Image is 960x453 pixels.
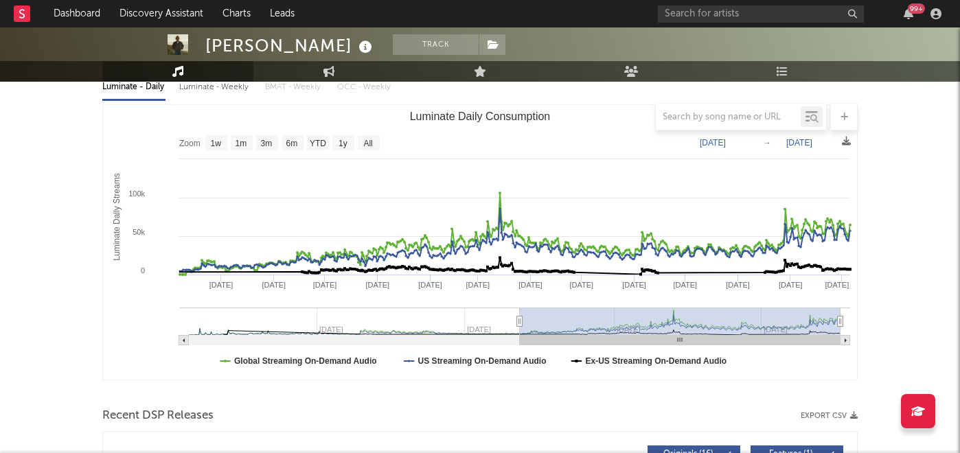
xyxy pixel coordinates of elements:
text: Luminate Daily Streams [112,173,122,260]
text: [DATE] [365,281,389,289]
text: [DATE] [209,281,233,289]
input: Search for artists [658,5,864,23]
input: Search by song name or URL [656,112,801,123]
div: 99 + [908,3,925,14]
text: Global Streaming On-Demand Audio [234,356,377,366]
span: Recent DSP Releases [102,408,214,424]
text: 1w [211,139,222,148]
svg: Luminate Daily Consumption [103,105,857,380]
text: All [363,139,372,148]
text: [DATE] [674,281,698,289]
text: [DATE] [418,281,442,289]
text: [DATE] [313,281,337,289]
text: YTD [310,139,326,148]
text: 0 [141,266,145,275]
text: Ex-US Streaming On-Demand Audio [586,356,727,366]
text: [DATE] [518,281,542,289]
text: 1y [339,139,347,148]
text: [DATE] [825,281,849,289]
text: [DATE] [622,281,646,289]
text: [DATE] [466,281,490,289]
text: [DATE] [262,281,286,289]
text: US Streaming On-Demand Audio [418,356,547,366]
text: [DATE] [726,281,750,289]
div: Luminate - Weekly [179,75,251,99]
button: Track [393,34,479,55]
text: 50k [133,228,145,236]
text: 1m [236,139,247,148]
text: Zoom [179,139,201,148]
text: 3m [261,139,273,148]
text: → [763,138,771,148]
text: [DATE] [786,138,812,148]
button: 99+ [904,8,913,19]
button: Export CSV [801,412,858,420]
text: [DATE] [779,281,803,289]
text: [DATE] [700,138,726,148]
text: [DATE] [570,281,594,289]
div: Luminate - Daily [102,75,165,99]
div: [PERSON_NAME] [205,34,376,57]
text: 100k [128,189,145,198]
text: 6m [286,139,298,148]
